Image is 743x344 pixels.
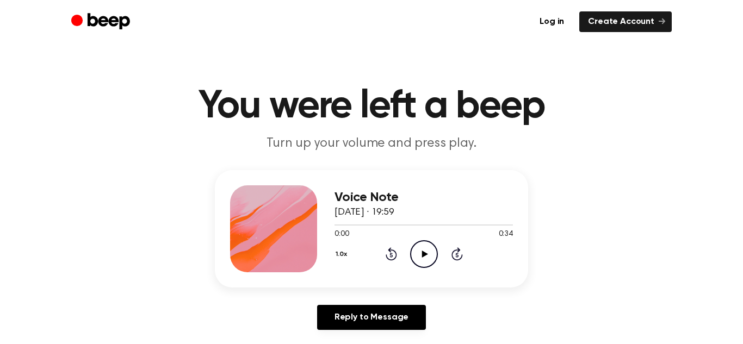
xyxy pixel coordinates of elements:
h1: You were left a beep [93,87,650,126]
a: Beep [71,11,133,33]
p: Turn up your volume and press play. [163,135,580,153]
span: 0:00 [335,229,349,240]
a: Log in [531,11,573,32]
span: [DATE] · 19:59 [335,208,394,217]
a: Create Account [579,11,672,32]
button: 1.0x [335,245,351,264]
h3: Voice Note [335,190,513,205]
a: Reply to Message [317,305,426,330]
span: 0:34 [499,229,513,240]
